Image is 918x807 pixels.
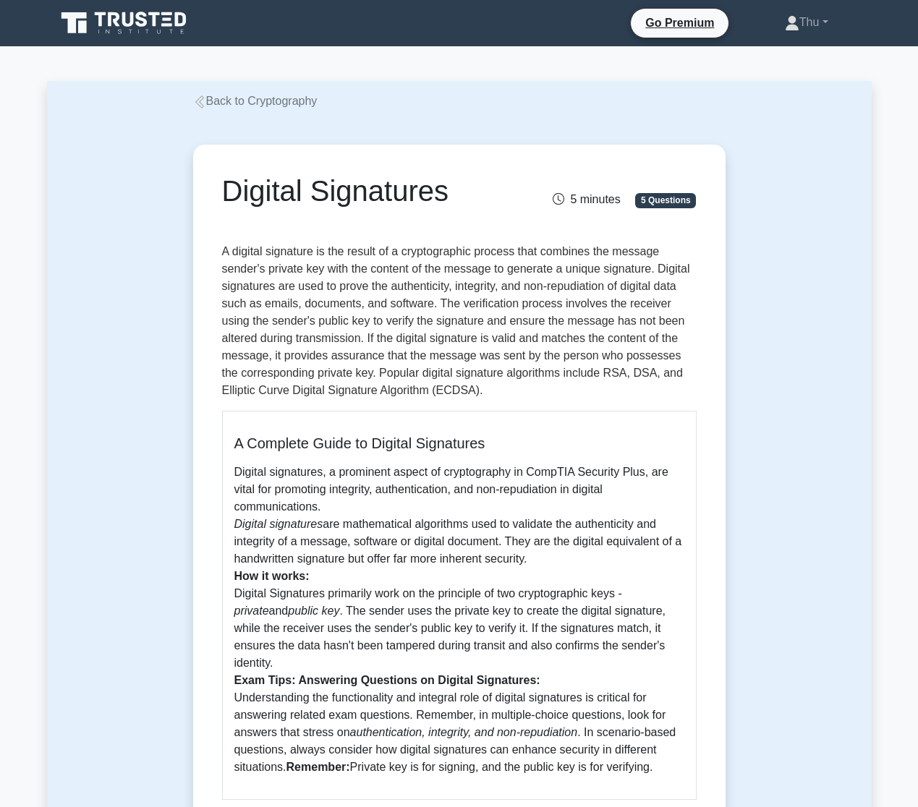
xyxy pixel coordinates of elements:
[286,761,350,773] b: Remember:
[637,14,723,32] a: Go Premium
[234,464,684,776] p: Digital signatures, a prominent aspect of cryptography in CompTIA Security Plus, are vital for pr...
[350,726,578,738] i: authentication, integrity, and non-repudiation
[553,193,620,205] span: 5 minutes
[750,8,863,37] a: Thu
[288,605,339,617] i: public key
[234,605,269,617] i: private
[635,193,696,208] span: 5 Questions
[234,518,323,530] i: Digital signatures
[222,243,697,399] p: A digital signature is the result of a cryptographic process that combines the message sender's p...
[234,570,310,582] b: How it works:
[234,674,540,686] b: Exam Tips: Answering Questions on Digital Signatures:
[222,174,532,208] h1: Digital Signatures
[193,95,318,107] a: Back to Cryptography
[234,435,684,452] h5: A Complete Guide to Digital Signatures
